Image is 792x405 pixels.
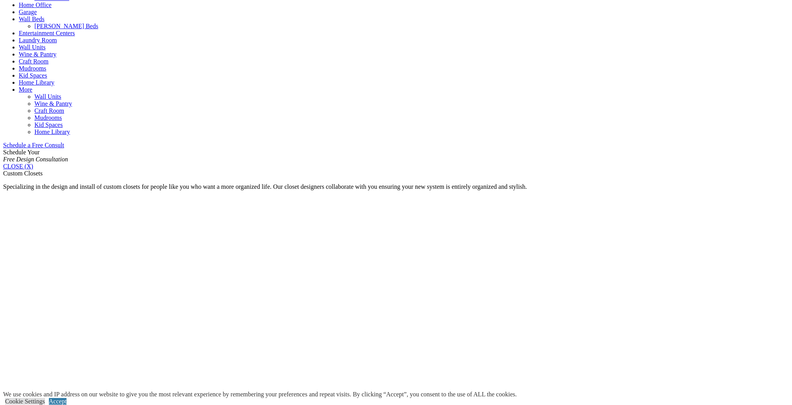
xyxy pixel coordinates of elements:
a: Home Library [34,128,70,135]
a: Mudrooms [34,114,62,121]
a: Wall Units [19,44,45,51]
a: Wall Units [34,93,61,100]
a: Craft Room [19,58,48,65]
a: Home Office [19,2,52,8]
a: Kid Spaces [19,72,47,79]
a: Garage [19,9,37,15]
a: Wine & Pantry [34,100,72,107]
a: Schedule a Free Consult (opens a dropdown menu) [3,142,64,148]
a: Cookie Settings [5,398,45,405]
span: Schedule Your [3,149,68,163]
a: Home Library [19,79,54,86]
a: Craft Room [34,107,64,114]
em: Free Design Consultation [3,156,68,163]
a: Mudrooms [19,65,46,72]
a: [PERSON_NAME] Beds [34,23,98,29]
a: Kid Spaces [34,121,63,128]
span: Custom Closets [3,170,43,177]
a: Wall Beds [19,16,45,22]
a: More menu text will display only on big screen [19,86,32,93]
p: Specializing in the design and install of custom closets for people like you who want a more orga... [3,183,789,190]
a: Accept [49,398,66,405]
div: We use cookies and IP address on our website to give you the most relevant experience by remember... [3,391,517,398]
a: Laundry Room [19,37,57,43]
a: Wine & Pantry [19,51,56,58]
a: CLOSE (X) [3,163,33,170]
a: Entertainment Centers [19,30,75,36]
